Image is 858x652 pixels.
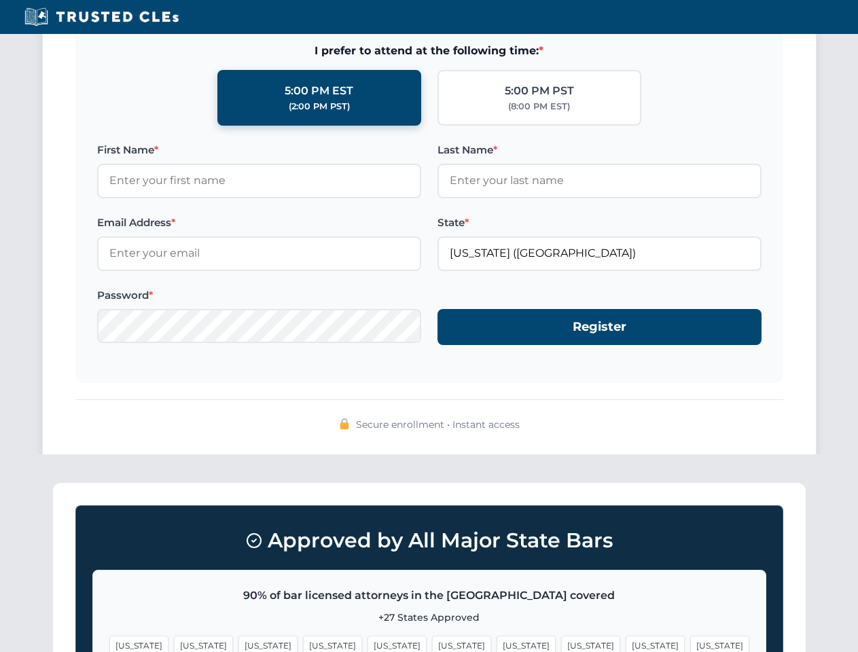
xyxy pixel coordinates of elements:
[289,100,350,113] div: (2:00 PM PST)
[437,164,762,198] input: Enter your last name
[437,215,762,231] label: State
[109,587,749,604] p: 90% of bar licensed attorneys in the [GEOGRAPHIC_DATA] covered
[97,142,421,158] label: First Name
[437,142,762,158] label: Last Name
[356,417,520,432] span: Secure enrollment • Instant access
[20,7,183,27] img: Trusted CLEs
[97,236,421,270] input: Enter your email
[92,522,766,559] h3: Approved by All Major State Bars
[437,309,762,345] button: Register
[97,164,421,198] input: Enter your first name
[97,287,421,304] label: Password
[97,215,421,231] label: Email Address
[505,82,574,100] div: 5:00 PM PST
[339,418,350,429] img: 🔒
[285,82,353,100] div: 5:00 PM EST
[97,42,762,60] span: I prefer to attend at the following time:
[437,236,762,270] input: Florida (FL)
[508,100,570,113] div: (8:00 PM EST)
[109,610,749,625] p: +27 States Approved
